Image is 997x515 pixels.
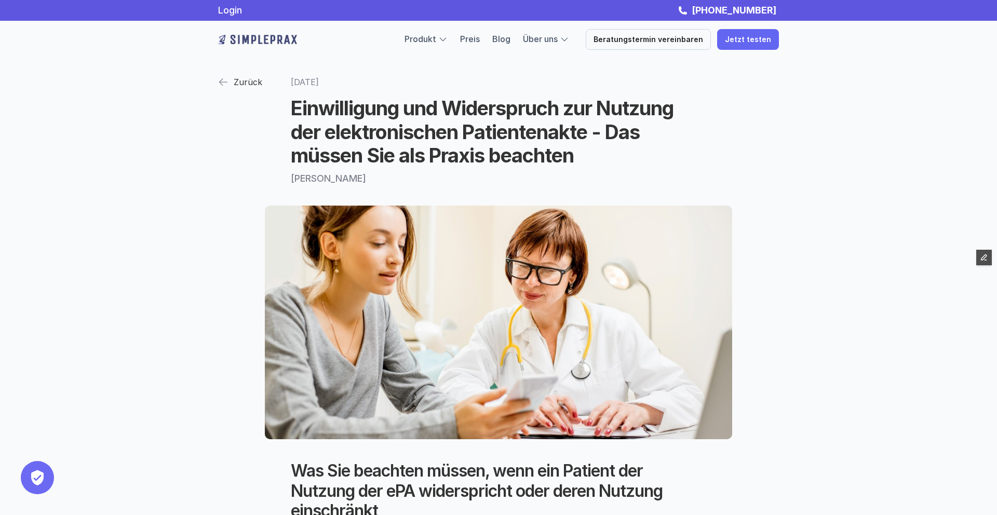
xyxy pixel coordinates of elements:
a: Jetzt testen [717,29,779,50]
a: Preis [460,34,480,44]
a: Produkt [405,34,436,44]
strong: [PHONE_NUMBER] [692,5,776,16]
p: Zurück [234,74,262,90]
button: Edit Framer Content [976,250,992,265]
h1: Einwilligung und Widerspruch zur Nutzung der elektronischen Patientenakte - Das müssen Sie als Pr... [291,97,706,168]
a: Blog [492,34,510,44]
a: Über uns [523,34,558,44]
a: Zurück [218,73,262,91]
p: [PERSON_NAME] [291,173,706,184]
a: Login [218,5,242,16]
p: Beratungstermin vereinbaren [594,35,703,44]
img: Elektronische Patientenakte [265,206,732,439]
p: Jetzt testen [725,35,771,44]
a: Beratungstermin vereinbaren [586,29,711,50]
a: [PHONE_NUMBER] [689,5,779,16]
p: [DATE] [291,73,706,91]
